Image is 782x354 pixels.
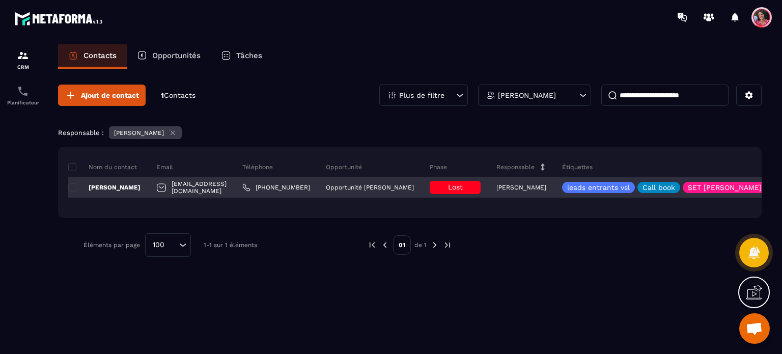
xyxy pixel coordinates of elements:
[242,183,310,192] a: [PHONE_NUMBER]
[211,44,272,69] a: Tâches
[326,163,362,171] p: Opportunité
[430,240,439,250] img: next
[688,184,762,191] p: SET [PERSON_NAME]
[145,233,191,257] div: Search for option
[496,184,546,191] p: [PERSON_NAME]
[3,77,43,113] a: schedulerschedulerPlanificateur
[127,44,211,69] a: Opportunités
[68,183,141,192] p: [PERSON_NAME]
[81,90,139,100] span: Ajout de contact
[152,51,201,60] p: Opportunités
[17,49,29,62] img: formation
[83,241,140,249] p: Éléments par page
[380,240,389,250] img: prev
[242,163,273,171] p: Téléphone
[496,163,535,171] p: Responsable
[149,239,168,251] span: 100
[414,241,427,249] p: de 1
[164,91,195,99] span: Contacts
[161,91,195,100] p: 1
[399,92,444,99] p: Plus de filtre
[204,241,257,249] p: 1-1 sur 1 éléments
[3,100,43,105] p: Planificateur
[498,92,556,99] p: [PERSON_NAME]
[643,184,675,191] p: Call book
[14,9,106,28] img: logo
[58,85,146,106] button: Ajout de contact
[562,163,593,171] p: Étiquettes
[58,44,127,69] a: Contacts
[168,239,177,251] input: Search for option
[448,183,463,191] span: Lost
[3,42,43,77] a: formationformationCRM
[83,51,117,60] p: Contacts
[430,163,447,171] p: Phase
[236,51,262,60] p: Tâches
[3,64,43,70] p: CRM
[393,235,411,255] p: 01
[368,240,377,250] img: prev
[567,184,630,191] p: leads entrants vsl
[68,163,137,171] p: Nom du contact
[443,240,452,250] img: next
[156,163,173,171] p: Email
[17,85,29,97] img: scheduler
[326,184,414,191] p: Opportunité [PERSON_NAME]
[58,129,104,137] p: Responsable :
[114,129,164,137] p: [PERSON_NAME]
[739,313,770,344] div: Ouvrir le chat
